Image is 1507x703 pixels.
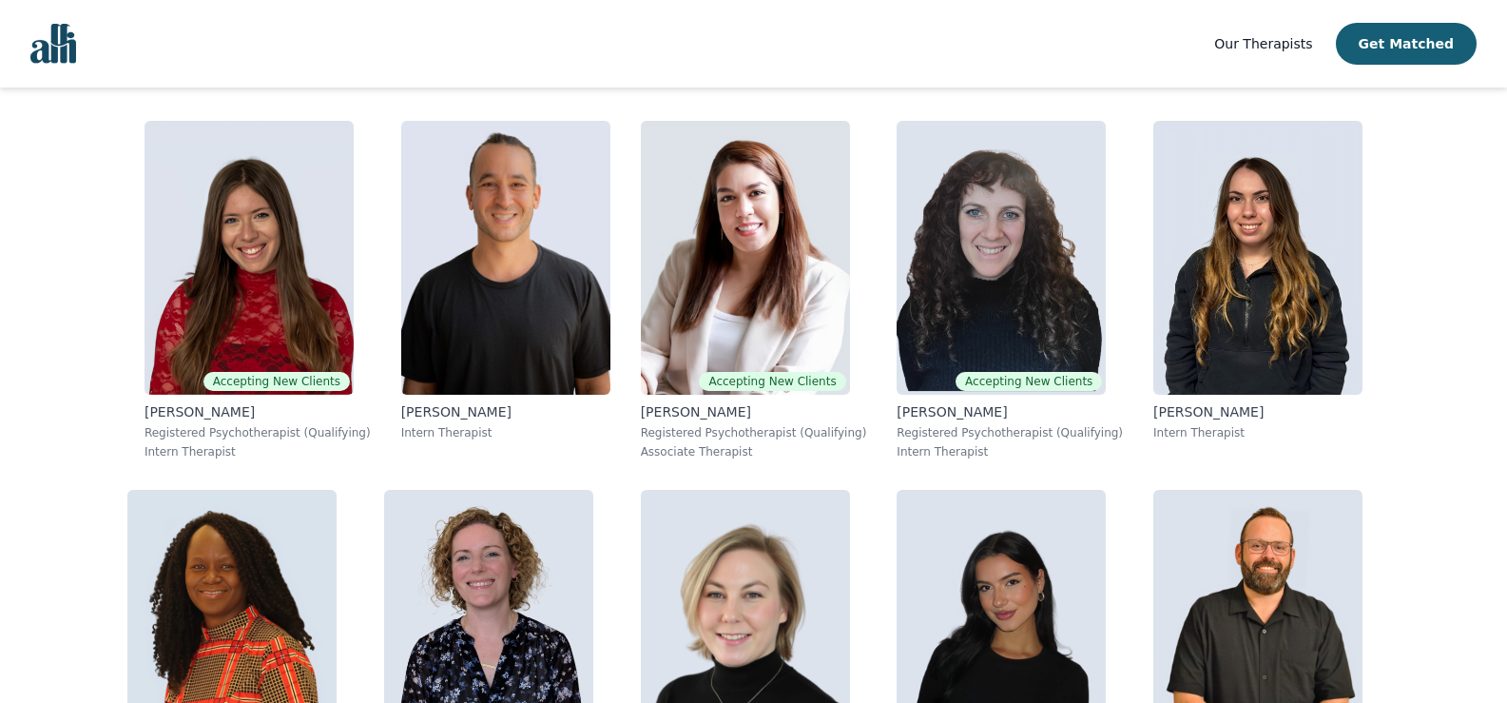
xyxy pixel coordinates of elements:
a: Kavon_Banejad[PERSON_NAME]Intern Therapist [386,106,626,475]
a: Alisha_LevineAccepting New Clients[PERSON_NAME]Registered Psychotherapist (Qualifying)Intern Ther... [129,106,386,475]
p: [PERSON_NAME] [1153,402,1362,421]
p: Registered Psychotherapist (Qualifying) [145,425,371,440]
img: alli logo [30,24,76,64]
p: Registered Psychotherapist (Qualifying) [641,425,867,440]
p: Associate Therapist [641,444,867,459]
span: Accepting New Clients [699,372,845,391]
p: Intern Therapist [145,444,371,459]
span: Accepting New Clients [956,372,1102,391]
img: Alisha_Levine [145,121,354,395]
p: Intern Therapist [1153,425,1362,440]
img: Kavon_Banejad [401,121,610,395]
span: Our Therapists [1214,36,1312,51]
button: Get Matched [1336,23,1477,65]
p: Intern Therapist [897,444,1123,459]
p: Intern Therapist [401,425,610,440]
img: Mariangela_Servello [1153,121,1362,395]
p: [PERSON_NAME] [401,402,610,421]
span: Accepting New Clients [203,372,350,391]
p: [PERSON_NAME] [897,402,1123,421]
p: Registered Psychotherapist (Qualifying) [897,425,1123,440]
a: Mariangela_Servello[PERSON_NAME]Intern Therapist [1138,106,1378,475]
a: Our Therapists [1214,32,1312,55]
img: Shira_Blake [897,121,1106,395]
p: [PERSON_NAME] [641,402,867,421]
a: Ava_PouyandehAccepting New Clients[PERSON_NAME]Registered Psychotherapist (Qualifying)Associate T... [626,106,882,475]
p: [PERSON_NAME] [145,402,371,421]
img: Ava_Pouyandeh [641,121,850,395]
a: Shira_BlakeAccepting New Clients[PERSON_NAME]Registered Psychotherapist (Qualifying)Intern Therapist [881,106,1138,475]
